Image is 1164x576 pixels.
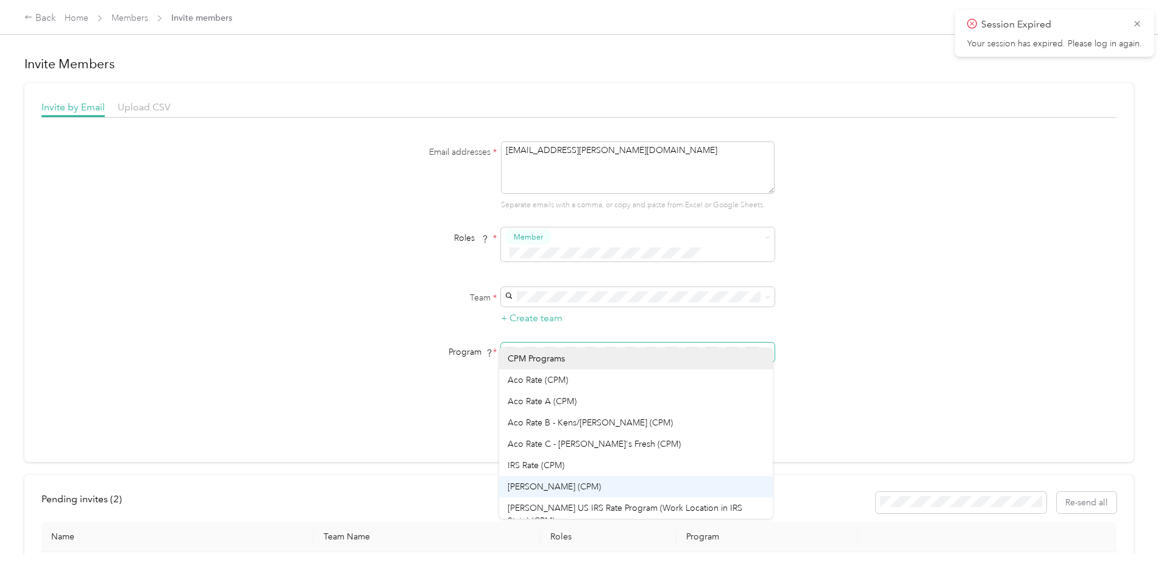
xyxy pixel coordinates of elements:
label: Team [344,291,497,304]
span: IRS Rate (CPM) [508,460,564,471]
p: Separate emails with a comma, or copy and paste from Excel or Google Sheets. [501,200,775,211]
span: Invite by Email [41,101,105,113]
label: Email addresses [344,146,497,158]
span: Aco Rate B - Kens/[PERSON_NAME] (CPM) [508,418,673,428]
button: + Create team [501,311,562,326]
button: Member [505,230,552,245]
span: Aco Rate A (CPM) [508,396,577,407]
span: Member [514,232,543,243]
div: Resend all invitations [876,492,1117,513]
iframe: Everlance-gr Chat Button Frame [1096,508,1164,576]
span: Pending invites [41,493,122,505]
a: Home [65,13,88,23]
span: Aco Rate C - [PERSON_NAME]'s Fresh (CPM) [508,439,681,449]
th: Name [41,522,314,552]
div: info-bar [41,492,1116,513]
textarea: [EMAIL_ADDRESS][PERSON_NAME][DOMAIN_NAME] [501,141,775,194]
span: ( 2 ) [110,493,122,505]
span: Invite members [171,12,232,24]
span: Aco Rate (CPM) [508,375,568,385]
li: CPM Programs [499,348,773,369]
th: Program [676,522,858,552]
h1: Invite Members [24,55,1134,73]
th: Team Name [314,522,541,552]
th: Roles [541,522,676,552]
span: Roles [450,229,493,247]
div: left-menu [41,492,130,513]
div: Back [24,11,56,26]
div: Program [344,346,497,358]
p: Session Expired [981,17,1124,32]
button: Re-send all [1057,492,1116,513]
span: [PERSON_NAME] US IRS Rate Program (Work Location in IRS State) (CPM) [508,503,742,526]
span: Upload CSV [118,101,171,113]
a: Members [112,13,148,23]
p: Your session has expired. Please log in again. [967,38,1142,49]
span: [PERSON_NAME] (CPM) [508,482,601,492]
